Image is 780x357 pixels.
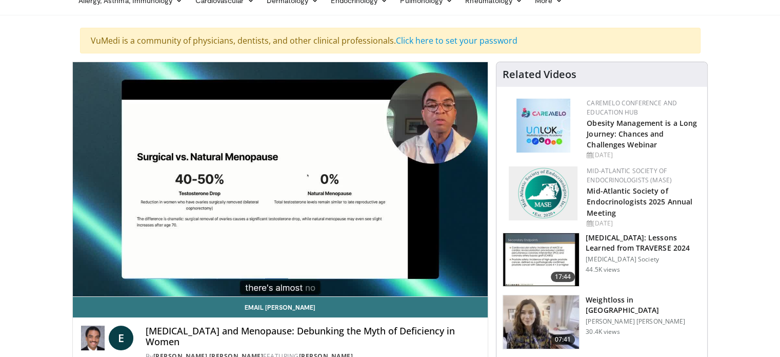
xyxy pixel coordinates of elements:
a: CaReMeLO Conference and Education Hub [587,99,677,117]
a: Email [PERSON_NAME] [73,297,488,317]
img: 45df64a9-a6de-482c-8a90-ada250f7980c.png.150x105_q85_autocrop_double_scale_upscale_version-0.2.jpg [516,99,570,153]
span: 17:44 [551,272,575,282]
div: VuMedi is a community of physicians, dentists, and other clinical professionals. [80,28,701,53]
p: 30.4K views [586,328,619,336]
div: [DATE] [587,219,699,228]
a: Mid-Atlantic Society of Endocrinologists (MASE) [587,166,672,184]
p: [PERSON_NAME] [PERSON_NAME] [586,317,701,326]
h4: [MEDICAL_DATA] and Menopause: Debunking the Myth of Deficiency in Women [146,326,480,348]
img: f382488c-070d-4809-84b7-f09b370f5972.png.150x105_q85_autocrop_double_scale_upscale_version-0.2.png [509,166,577,220]
span: 07:41 [551,334,575,345]
a: Click here to set your password [396,35,517,46]
video-js: Video Player [73,62,488,297]
a: Obesity Management is a Long Journey: Chances and Challenges Webinar [587,118,697,149]
h4: Related Videos [503,68,576,81]
p: [MEDICAL_DATA] Society [586,255,701,264]
img: 9983fed1-7565-45be-8934-aef1103ce6e2.150x105_q85_crop-smart_upscale.jpg [503,295,579,349]
a: Mid-Atlantic Society of Endocrinologists 2025 Annual Meeting [587,186,692,217]
h3: Weightloss in [GEOGRAPHIC_DATA] [586,295,701,315]
a: 07:41 Weightloss in [GEOGRAPHIC_DATA] [PERSON_NAME] [PERSON_NAME] 30.4K views [503,295,701,349]
div: [DATE] [587,151,699,160]
p: 44.5K views [586,266,619,274]
img: Dr. Eldred B. Taylor [81,326,105,350]
a: E [109,326,133,350]
h3: [MEDICAL_DATA]: Lessons Learned from TRAVERSE 2024 [586,233,701,253]
a: 17:44 [MEDICAL_DATA]: Lessons Learned from TRAVERSE 2024 [MEDICAL_DATA] Society 44.5K views [503,233,701,287]
img: 1317c62a-2f0d-4360-bee0-b1bff80fed3c.150x105_q85_crop-smart_upscale.jpg [503,233,579,287]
